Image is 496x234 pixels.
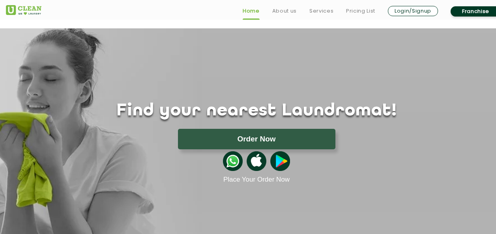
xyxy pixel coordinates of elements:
img: playstoreicon.png [270,151,290,171]
button: Order Now [178,129,335,149]
img: apple-icon.png [247,151,266,171]
img: UClean Laundry and Dry Cleaning [6,5,41,15]
img: whatsappicon.png [223,151,243,171]
a: About us [272,6,297,16]
a: Pricing List [346,6,375,16]
a: Place Your Order Now [223,176,290,184]
a: Login/Signup [388,6,438,16]
a: Services [309,6,333,16]
a: Home [243,6,260,16]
